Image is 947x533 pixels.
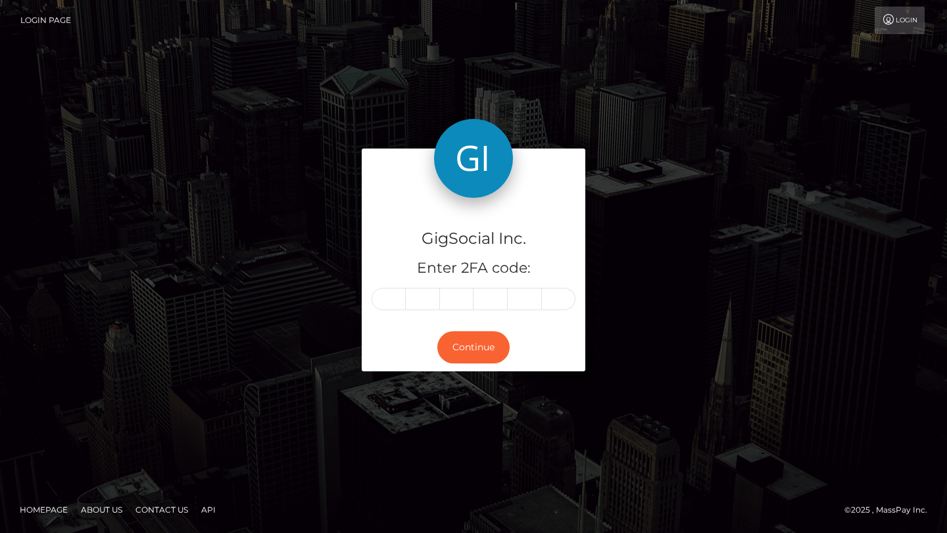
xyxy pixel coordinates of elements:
a: Homepage [14,499,73,520]
a: Login [875,7,925,34]
button: Continue [437,331,510,363]
a: Contact Us [130,499,193,520]
h4: GigSocial Inc. [372,227,575,250]
div: © 2025 , MassPay Inc. [844,503,937,517]
a: Login Page [20,7,71,34]
a: About Us [76,499,128,520]
a: API [196,499,221,520]
h5: Enter 2FA code: [372,258,575,279]
img: GigSocial Inc. [434,119,513,198]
